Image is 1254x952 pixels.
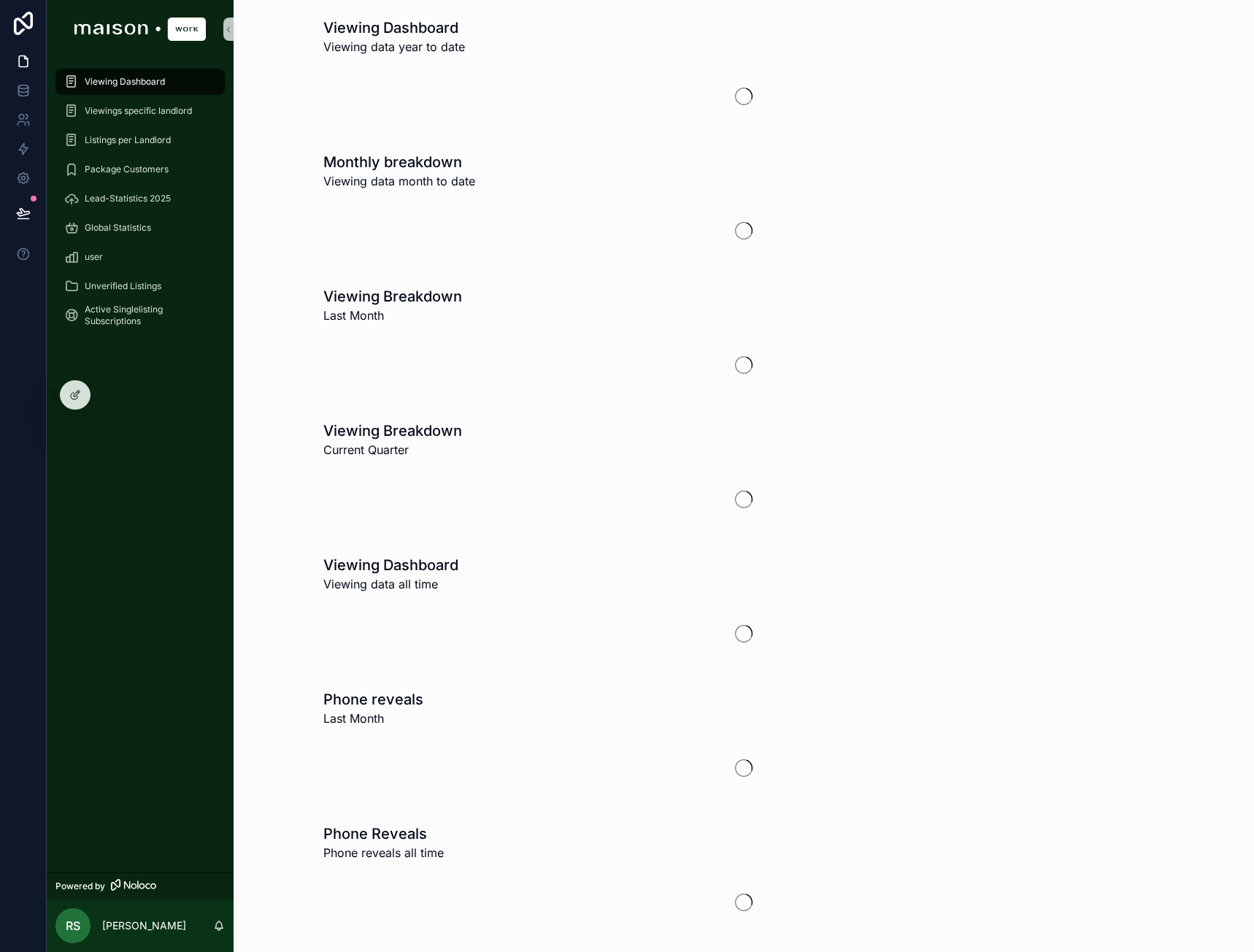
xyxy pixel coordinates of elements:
[66,917,80,934] span: RS
[323,575,458,593] span: Viewing data all time
[74,18,206,41] img: App logo
[55,302,225,329] a: Active Singlelisting Subscriptions
[85,251,103,263] span: user
[55,69,225,95] a: Viewing Dashboard
[102,918,186,933] p: [PERSON_NAME]
[55,156,225,183] a: Package Customers
[55,273,225,299] a: Unverified Listings
[85,193,171,204] span: Lead-Statistics 2025
[323,689,423,710] h1: Phone reveals
[85,105,192,117] span: Viewings specific landlord
[323,286,462,307] h1: Viewing Breakdown
[323,421,462,441] h1: Viewing Breakdown
[55,127,225,153] a: Listings per Landlord
[85,76,165,88] span: Viewing Dashboard
[323,441,462,458] span: Current Quarter
[47,872,234,899] a: Powered by
[323,844,444,861] span: Phone reveals all time
[55,98,225,124] a: Viewings specific landlord
[323,152,475,172] h1: Monthly breakdown
[85,304,210,327] span: Active Singlelisting Subscriptions
[55,880,105,892] span: Powered by
[55,185,225,212] a: Lead-Statistics 2025
[85,164,169,175] span: Package Customers
[323,38,465,55] span: Viewing data year to date
[323,172,475,190] span: Viewing data month to date
[85,134,171,146] span: Listings per Landlord
[55,215,225,241] a: Global Statistics
[323,307,462,324] span: Last Month
[47,58,234,348] div: scrollable content
[323,18,465,38] h1: Viewing Dashboard
[323,555,458,575] h1: Viewing Dashboard
[55,244,225,270] a: user
[323,824,444,844] h1: Phone Reveals
[323,710,423,727] span: Last Month
[85,222,151,234] span: Global Statistics
[85,280,161,292] span: Unverified Listings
